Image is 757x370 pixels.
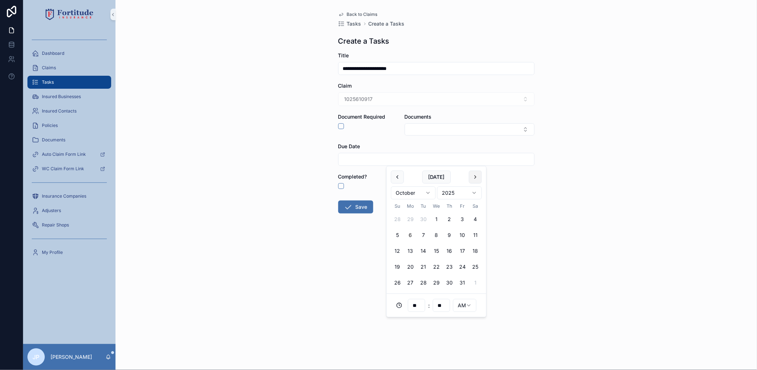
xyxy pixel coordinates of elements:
button: Friday, October 3rd, 2025 [456,213,469,226]
span: Repair Shops [42,222,69,228]
button: Thursday, October 2nd, 2025 [443,213,456,226]
a: Create a Tasks [369,20,405,27]
button: Wednesday, October 22nd, 2025 [430,260,443,273]
a: Auto Claim Form Link [27,148,111,161]
a: Dashboard [27,47,111,60]
button: Tuesday, October 14th, 2025 [417,245,430,257]
a: Documents [27,133,111,146]
button: Saturday, November 1st, 2025 [469,276,482,289]
button: [DATE] [422,171,451,184]
span: Title [338,52,349,58]
button: Tuesday, October 7th, 2025 [417,229,430,242]
th: Sunday [391,202,404,210]
button: Thursday, October 16th, 2025 [443,245,456,257]
span: Dashboard [42,50,64,56]
button: Tuesday, September 30th, 2025 [417,213,430,226]
a: Tasks [338,20,361,27]
a: Adjusters [27,204,111,217]
button: Sunday, October 19th, 2025 [391,260,404,273]
button: Wednesday, October 15th, 2025 [430,245,443,257]
button: Wednesday, October 29th, 2025 [430,276,443,289]
span: Completed? [338,173,367,180]
span: Insurance Companies [42,193,86,199]
a: Repair Shops [27,219,111,232]
span: Tasks [42,79,54,85]
div: : [391,298,482,313]
button: Friday, October 31st, 2025 [456,276,469,289]
span: Document Required [338,114,386,120]
span: JP [33,353,40,361]
th: Tuesday [417,202,430,210]
a: Claims [27,61,111,74]
span: Claims [42,65,56,71]
span: Documents [42,137,65,143]
button: Monday, October 27th, 2025 [404,276,417,289]
button: Sunday, September 28th, 2025 [391,213,404,226]
button: Sunday, October 26th, 2025 [391,276,404,289]
a: Insurance Companies [27,190,111,203]
button: Saturday, October 11th, 2025 [469,229,482,242]
button: Friday, October 24th, 2025 [456,260,469,273]
button: Save [338,201,373,213]
span: Insured Businesses [42,94,81,100]
button: Tuesday, October 28th, 2025 [417,276,430,289]
button: Monday, September 29th, 2025 [404,213,417,226]
button: Sunday, October 5th, 2025 [391,229,404,242]
a: WC Claim Form Link [27,162,111,175]
button: Wednesday, October 8th, 2025 [430,229,443,242]
th: Friday [456,202,469,210]
button: Saturday, October 18th, 2025 [469,245,482,257]
h1: Create a Tasks [338,36,390,46]
a: Back to Claims [338,12,378,17]
a: Policies [27,119,111,132]
button: Thursday, October 30th, 2025 [443,276,456,289]
th: Monday [404,202,417,210]
th: Saturday [469,202,482,210]
a: My Profile [27,246,111,259]
button: Wednesday, October 1st, 2025 [430,213,443,226]
button: Monday, October 13th, 2025 [404,245,417,257]
span: Documents [405,114,432,120]
span: Insured Contacts [42,108,77,114]
button: Monday, October 20th, 2025 [404,260,417,273]
button: Sunday, October 12th, 2025 [391,245,404,257]
span: Back to Claims [347,12,378,17]
a: Tasks [27,76,111,89]
button: Tuesday, October 21st, 2025 [417,260,430,273]
button: Thursday, October 23rd, 2025 [443,260,456,273]
a: Insured Contacts [27,105,111,118]
button: Friday, October 10th, 2025 [456,229,469,242]
span: Claim [338,83,352,89]
div: scrollable content [23,29,116,268]
th: Thursday [443,202,456,210]
button: Saturday, October 25th, 2025 [469,260,482,273]
button: Today, Monday, October 6th, 2025 [404,229,417,242]
span: Due Date [338,143,360,149]
a: Insured Businesses [27,90,111,103]
span: Adjusters [42,208,61,213]
span: Policies [42,123,58,128]
th: Wednesday [430,202,443,210]
table: October 2025 [391,202,482,289]
span: WC Claim Form Link [42,166,84,172]
button: Select Button [405,123,535,136]
span: My Profile [42,250,63,255]
button: Saturday, October 4th, 2025 [469,213,482,226]
button: Thursday, October 9th, 2025 [443,229,456,242]
p: [PERSON_NAME] [51,353,92,361]
span: Auto Claim Form Link [42,151,86,157]
button: Friday, October 17th, 2025 [456,245,469,257]
span: Tasks [347,20,361,27]
img: App logo [45,9,93,20]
